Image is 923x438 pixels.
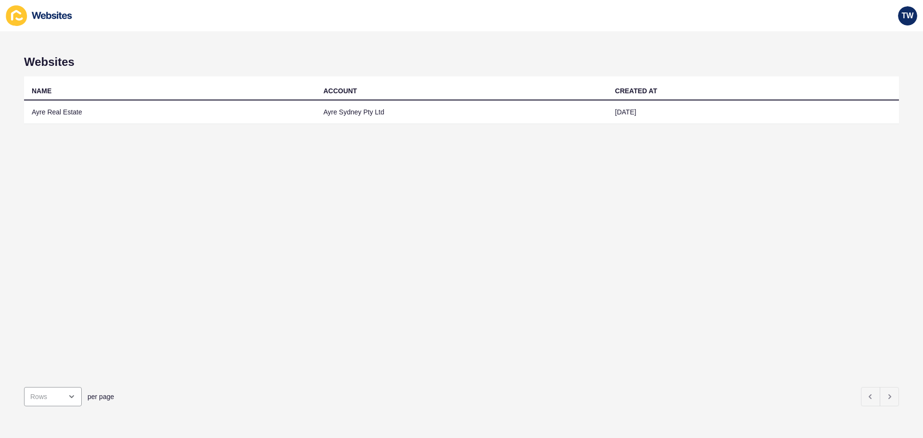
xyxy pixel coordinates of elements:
[32,86,51,96] div: NAME
[607,100,899,124] td: [DATE]
[24,387,82,406] div: open menu
[902,11,914,21] span: TW
[316,100,608,124] td: Ayre Sydney Pty Ltd
[24,55,899,69] h1: Websites
[87,392,114,401] span: per page
[324,86,357,96] div: ACCOUNT
[24,100,316,124] td: Ayre Real Estate
[615,86,657,96] div: CREATED AT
